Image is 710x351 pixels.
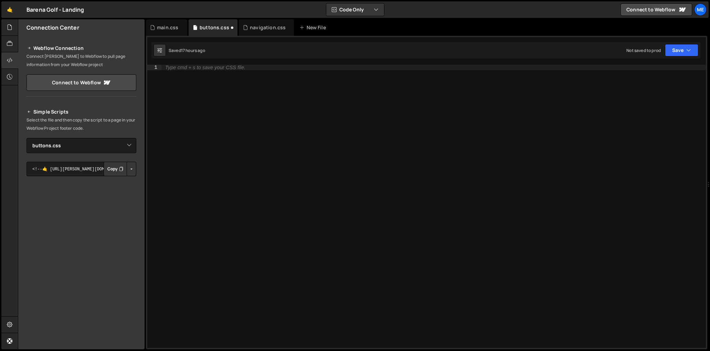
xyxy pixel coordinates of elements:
h2: Connection Center [27,24,79,31]
textarea: <!--🤙 [URL][PERSON_NAME][DOMAIN_NAME]> <script>document.addEventListener("DOMContentLoaded", func... [27,162,136,176]
div: Saved [169,47,205,53]
button: Copy [104,162,127,176]
iframe: YouTube video player [27,188,137,249]
div: 17 hours ago [181,47,205,53]
div: New File [299,24,328,31]
div: buttons.css [200,24,229,31]
div: Not saved to prod [626,47,661,53]
p: Connect [PERSON_NAME] to Webflow to pull page information from your Webflow project [27,52,136,69]
a: Connect to Webflow [621,3,692,16]
a: 🤙 [1,1,18,18]
div: Barena Golf - Landing [27,6,84,14]
h2: Simple Scripts [27,108,136,116]
iframe: YouTube video player [27,254,137,316]
div: navigation.css [250,24,286,31]
div: main.css [157,24,178,31]
div: 1 [147,65,162,70]
h2: Webflow Connection [27,44,136,52]
a: Connect to Webflow [27,74,136,91]
div: Type cmd + s to save your CSS file. [165,65,245,70]
button: Save [665,44,698,56]
a: Me [694,3,707,16]
div: Button group with nested dropdown [104,162,136,176]
button: Code Only [326,3,384,16]
p: Select the file and then copy the script to a page in your Webflow Project footer code. [27,116,136,132]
